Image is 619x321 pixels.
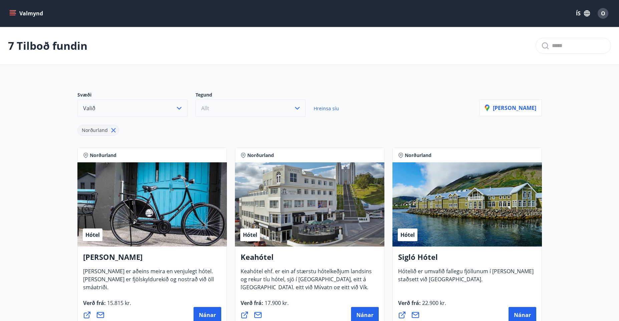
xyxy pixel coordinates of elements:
[83,105,95,112] span: Valið
[90,152,116,159] span: Norðurland
[601,10,605,17] span: O
[83,299,131,312] span: Verð frá :
[8,7,46,19] button: menu
[398,268,534,288] span: Hótelið er umvafið fallegu fjöllunum í [PERSON_NAME] staðsett við [GEOGRAPHIC_DATA].
[400,231,415,238] span: Hótel
[405,152,431,159] span: Norðurland
[241,252,379,267] h4: Keahótel
[421,299,446,307] span: 22.900 kr.
[77,125,119,136] div: Norðurland
[196,92,314,100] p: Tegund
[398,299,446,312] span: Verð frá :
[77,92,196,100] p: Svæði
[243,231,257,238] span: Hótel
[199,311,216,319] span: Nánar
[314,105,339,112] span: Hreinsa síu
[196,100,306,117] button: Allt
[82,127,108,133] span: Norðurland
[398,252,536,267] h4: Sigló Hótel
[241,299,289,312] span: Verð frá :
[595,5,611,21] button: O
[83,252,221,267] h4: [PERSON_NAME]
[514,311,531,319] span: Nánar
[485,104,536,112] p: [PERSON_NAME]
[85,231,100,238] span: Hótel
[77,100,188,117] button: Valið
[241,268,372,312] span: Keahótel ehf. er ein af stærstu hótelkeðjum landsins og rekur tíu hótel, sjö í [GEOGRAPHIC_DATA],...
[356,311,373,319] span: Nánar
[247,152,274,159] span: Norðurland
[106,299,131,307] span: 15.815 kr.
[263,299,289,307] span: 17.900 kr.
[201,105,209,112] span: Allt
[572,7,594,19] button: ÍS
[479,100,542,116] button: [PERSON_NAME]
[8,38,87,53] p: 7 Tilboð fundin
[83,268,214,296] span: [PERSON_NAME] er aðeins meira en venjulegt hótel. [PERSON_NAME] er fjölskyldurekið og nostrað við...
